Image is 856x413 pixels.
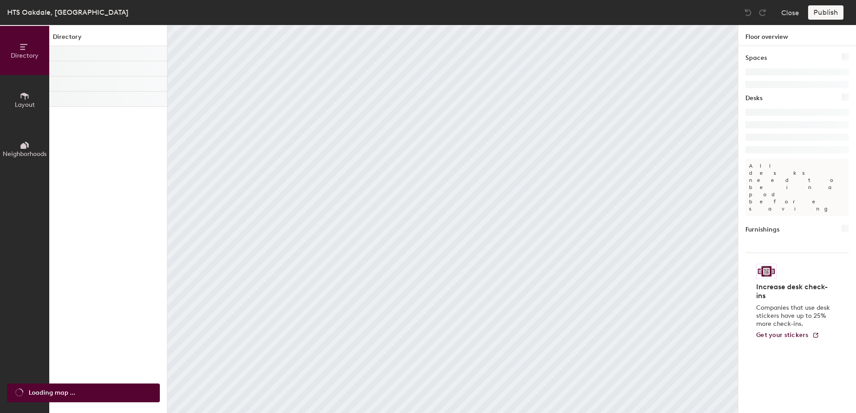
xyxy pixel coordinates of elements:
[756,282,833,300] h4: Increase desk check-ins
[745,159,849,216] p: All desks need to be in a pod before saving
[49,32,167,46] h1: Directory
[756,331,809,339] span: Get your stickers
[167,25,738,413] canvas: Map
[744,8,753,17] img: Undo
[738,25,856,46] h1: Floor overview
[756,332,819,339] a: Get your stickers
[758,8,767,17] img: Redo
[745,225,779,235] h1: Furnishings
[756,264,777,279] img: Sticker logo
[745,93,762,103] h1: Desks
[11,52,39,59] span: Directory
[3,150,47,158] span: Neighborhoods
[7,7,128,18] div: HTS Oakdale, [GEOGRAPHIC_DATA]
[29,388,75,398] span: Loading map ...
[756,304,833,328] p: Companies that use desk stickers have up to 25% more check-ins.
[745,53,767,63] h1: Spaces
[15,101,35,109] span: Layout
[781,5,799,20] button: Close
